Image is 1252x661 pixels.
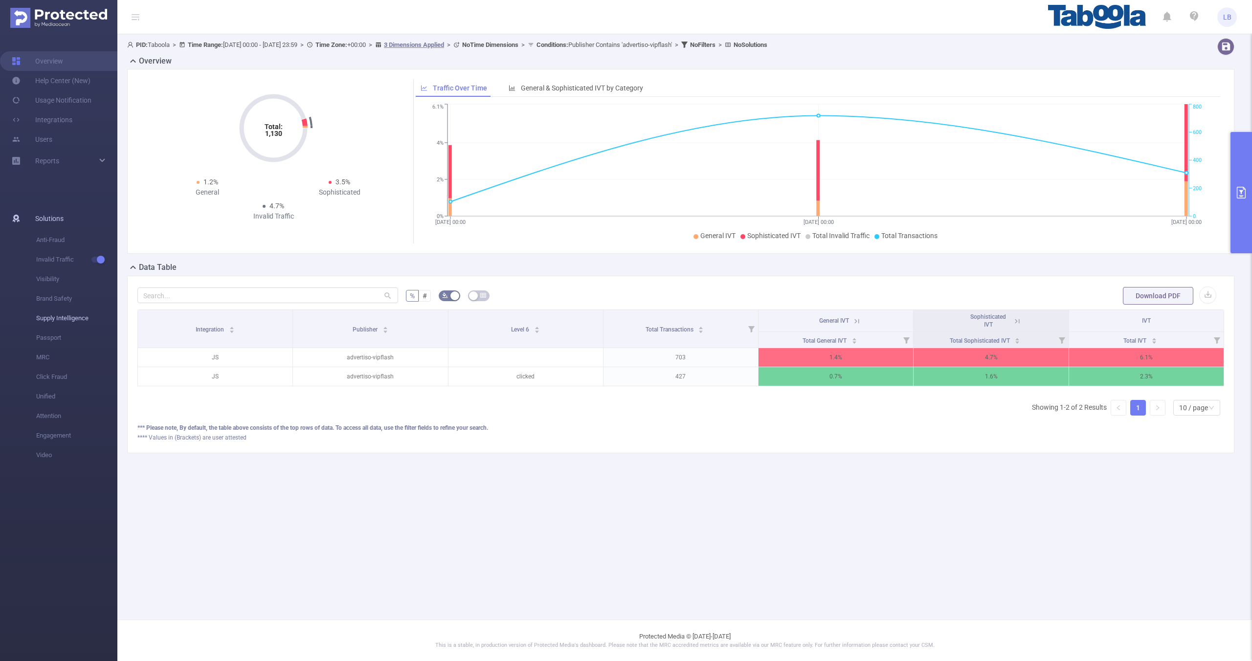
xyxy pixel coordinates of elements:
div: 10 / page [1179,400,1208,415]
p: This is a stable, in production version of Protected Media's dashboard. Please note that the MRC ... [142,641,1228,650]
span: Sophisticated IVT [747,232,801,240]
div: *** Please note, By default, the table above consists of the top rows of data. To access all data... [137,423,1224,432]
span: Publisher Contains 'advertiso-vipflash' [537,41,672,48]
span: 1.2% [203,178,218,186]
i: icon: line-chart [421,85,427,91]
tspan: 6.1% [432,104,444,110]
tspan: 800 [1193,104,1202,110]
span: General IVT [819,317,849,324]
li: Showing 1-2 of 2 Results [1032,400,1107,416]
i: icon: caret-up [382,325,388,328]
span: Taboola [DATE] 00:00 - [DATE] 23:59 +00:00 [127,41,767,48]
h2: Overview [139,55,172,67]
span: Integration [196,326,225,333]
span: General IVT [700,232,736,240]
a: Reports [35,151,59,171]
span: % [410,292,415,300]
h2: Data Table [139,262,177,273]
p: JS [138,367,292,386]
tspan: Total: [265,123,283,131]
div: Sort [229,325,235,331]
div: Sort [534,325,540,331]
footer: Protected Media © [DATE]-[DATE] [117,619,1252,661]
span: Sophisticated IVT [970,313,1006,328]
span: Total Transactions [881,232,938,240]
i: icon: caret-up [535,325,540,328]
button: Download PDF [1123,287,1193,305]
b: No Time Dimensions [462,41,518,48]
a: Integrations [12,110,72,130]
span: Solutions [35,209,64,228]
i: icon: caret-down [535,329,540,332]
li: Previous Page [1111,400,1126,416]
tspan: 1,130 [265,130,282,137]
p: 427 [604,367,758,386]
a: Users [12,130,52,149]
i: icon: caret-down [698,329,704,332]
span: > [170,41,179,48]
span: > [366,41,375,48]
a: 1 [1131,400,1145,415]
span: MRC [36,348,117,367]
span: General & Sophisticated IVT by Category [521,84,643,92]
img: Protected Media [10,8,107,28]
span: Total General IVT [803,337,848,344]
span: Visibility [36,269,117,289]
p: 4.7% [914,348,1068,367]
span: Anti-Fraud [36,230,117,250]
span: Total IVT [1123,337,1148,344]
u: 3 Dimensions Applied [384,41,444,48]
span: LB [1223,7,1231,27]
span: Level 6 [511,326,531,333]
p: 703 [604,348,758,367]
i: icon: caret-up [698,325,704,328]
span: Brand Safety [36,289,117,308]
b: Time Zone: [315,41,347,48]
span: Unified [36,387,117,406]
tspan: [DATE] 00:00 [803,219,833,225]
i: icon: bg-colors [442,292,448,298]
span: Total Sophisticated IVT [950,337,1011,344]
p: 2.3% [1069,367,1224,386]
tspan: 0% [437,213,444,220]
i: icon: table [480,292,486,298]
p: 0.7% [759,367,913,386]
p: advertiso-vipflash [293,348,447,367]
tspan: [DATE] 00:00 [435,219,466,225]
i: icon: user [127,42,136,48]
span: Reports [35,157,59,165]
i: icon: caret-down [382,329,388,332]
tspan: 4% [437,140,444,146]
i: icon: caret-up [1015,336,1020,339]
i: icon: caret-down [851,340,857,343]
tspan: 600 [1193,129,1202,135]
tspan: 400 [1193,157,1202,164]
span: IVT [1142,317,1151,324]
b: No Solutions [734,41,767,48]
a: Help Center (New) [12,71,90,90]
span: > [518,41,528,48]
span: Publisher [353,326,379,333]
i: icon: caret-up [229,325,235,328]
i: icon: caret-down [1015,340,1020,343]
p: 1.6% [914,367,1068,386]
i: icon: bar-chart [509,85,515,91]
span: 3.5% [335,178,350,186]
div: Sort [382,325,388,331]
tspan: 0 [1193,213,1196,220]
a: Overview [12,51,63,71]
input: Search... [137,287,398,303]
div: Sort [851,336,857,342]
tspan: [DATE] 00:00 [1171,219,1202,225]
span: > [444,41,453,48]
i: icon: caret-up [851,336,857,339]
p: advertiso-vipflash [293,367,447,386]
p: 6.1% [1069,348,1224,367]
span: Total Transactions [646,326,695,333]
i: icon: left [1116,405,1121,411]
div: Sort [1151,336,1157,342]
i: Filter menu [1055,332,1069,348]
b: No Filters [690,41,715,48]
tspan: 2% [437,176,444,183]
i: icon: caret-up [1151,336,1157,339]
